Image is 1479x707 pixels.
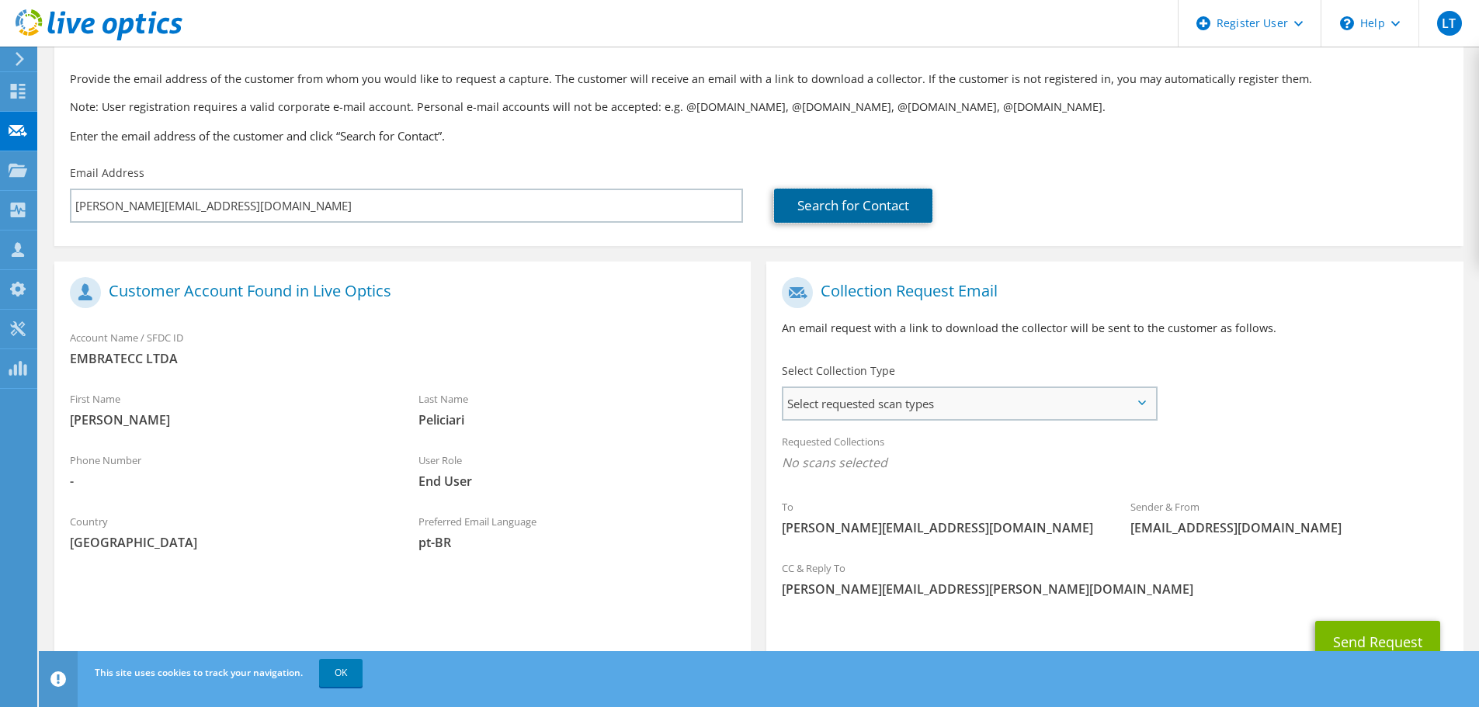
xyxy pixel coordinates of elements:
[1115,490,1463,544] div: Sender & From
[54,444,403,497] div: Phone Number
[766,425,1463,483] div: Requested Collections
[766,552,1463,605] div: CC & Reply To
[54,383,403,436] div: First Name
[54,505,403,559] div: Country
[70,277,727,308] h1: Customer Account Found in Live Optics
[403,505,752,559] div: Preferred Email Language
[1130,519,1448,536] span: [EMAIL_ADDRESS][DOMAIN_NAME]
[782,519,1099,536] span: [PERSON_NAME][EMAIL_ADDRESS][DOMAIN_NAME]
[70,99,1448,116] p: Note: User registration requires a valid corporate e-mail account. Personal e-mail accounts will ...
[782,363,895,379] label: Select Collection Type
[783,388,1155,419] span: Select requested scan types
[418,473,736,490] span: End User
[1315,621,1440,663] button: Send Request
[319,659,363,687] a: OK
[403,383,752,436] div: Last Name
[403,444,752,497] div: User Role
[1437,11,1462,36] span: LT
[70,411,387,428] span: [PERSON_NAME]
[70,473,387,490] span: -
[54,321,751,375] div: Account Name / SFDC ID
[70,534,387,551] span: [GEOGRAPHIC_DATA]
[782,320,1447,337] p: An email request with a link to download the collector will be sent to the customer as follows.
[95,666,303,679] span: This site uses cookies to track your navigation.
[70,71,1448,88] p: Provide the email address of the customer from whom you would like to request a capture. The cust...
[418,411,736,428] span: Peliciari
[782,277,1439,308] h1: Collection Request Email
[782,454,1447,471] span: No scans selected
[782,581,1447,598] span: [PERSON_NAME][EMAIL_ADDRESS][PERSON_NAME][DOMAIN_NAME]
[70,165,144,181] label: Email Address
[70,127,1448,144] h3: Enter the email address of the customer and click “Search for Contact”.
[774,189,932,223] a: Search for Contact
[70,350,735,367] span: EMBRATECC LTDA
[766,490,1115,544] div: To
[1340,16,1354,30] svg: \n
[418,534,736,551] span: pt-BR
